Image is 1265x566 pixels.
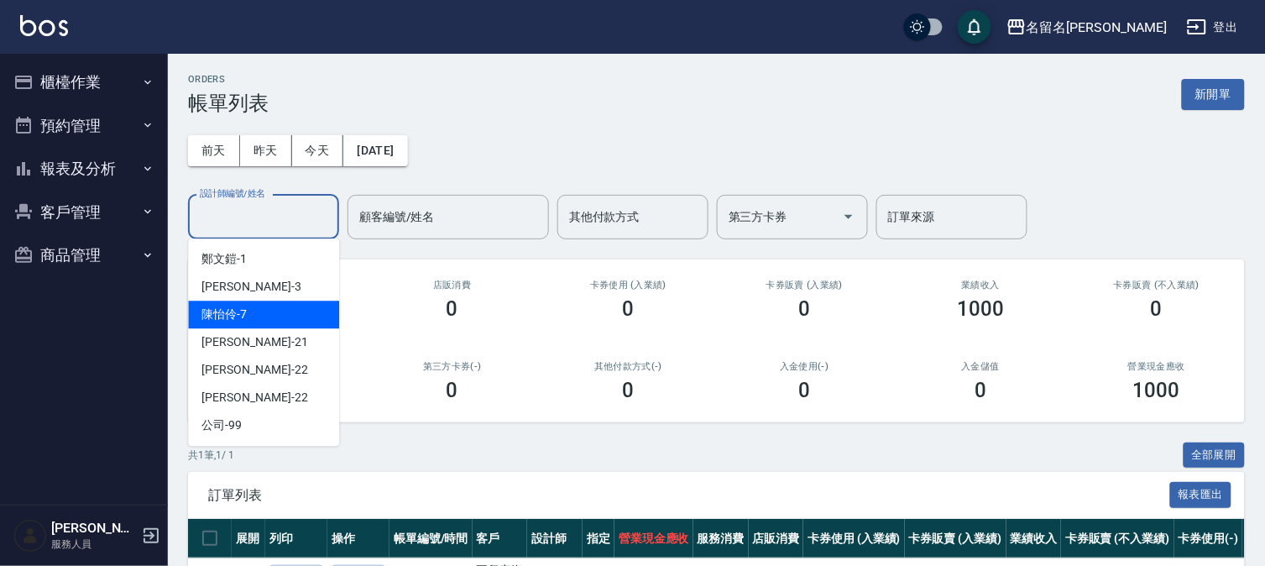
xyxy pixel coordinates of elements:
[201,250,247,268] span: 鄭文鎧 -1
[561,361,697,372] h2: 其他付款方式(-)
[201,278,301,296] span: [PERSON_NAME] -3
[343,135,407,166] button: [DATE]
[200,187,265,200] label: 設計師編號/姓名
[1170,482,1232,508] button: 報表匯出
[13,519,47,553] img: Person
[1061,519,1174,558] th: 卡券販賣 (不入業績)
[1180,12,1245,43] button: 登出
[1006,519,1062,558] th: 業績收入
[7,191,161,234] button: 客戶管理
[447,379,458,402] h3: 0
[1182,86,1245,102] a: 新開單
[208,487,1170,504] span: 訂單列表
[736,280,872,291] h2: 卡券販賣 (入業績)
[912,361,1048,372] h2: 入金儲值
[561,280,697,291] h2: 卡券使用 (入業績)
[201,389,307,406] span: [PERSON_NAME] -22
[240,135,292,166] button: 昨天
[957,297,1004,321] h3: 1000
[693,519,749,558] th: 服務消費
[835,203,862,230] button: Open
[583,519,614,558] th: 指定
[384,361,520,372] h2: 第三方卡券(-)
[803,519,905,558] th: 卡券使用 (入業績)
[473,519,528,558] th: 客戶
[20,15,68,36] img: Logo
[327,519,389,558] th: 操作
[749,519,804,558] th: 店販消費
[7,147,161,191] button: 報表及分析
[188,74,269,85] h2: ORDERS
[905,519,1006,558] th: 卡券販賣 (入業績)
[1184,443,1246,469] button: 全部展開
[1170,486,1232,502] a: 報表匯出
[623,379,635,402] h3: 0
[389,519,473,558] th: 帳單編號/時間
[798,297,810,321] h3: 0
[7,104,161,148] button: 預約管理
[188,448,234,463] p: 共 1 筆, 1 / 1
[1133,379,1180,402] h3: 1000
[1089,361,1225,372] h2: 營業現金應收
[51,520,137,537] h5: [PERSON_NAME]
[384,280,520,291] h2: 店販消費
[975,379,986,402] h3: 0
[292,135,344,166] button: 今天
[1174,519,1243,558] th: 卡券使用(-)
[1027,17,1167,38] div: 名留名[PERSON_NAME]
[958,10,991,44] button: save
[201,361,307,379] span: [PERSON_NAME] -22
[7,60,161,104] button: 櫃檯作業
[798,379,810,402] h3: 0
[51,537,137,552] p: 服務人員
[1151,297,1163,321] h3: 0
[188,92,269,115] h3: 帳單列表
[527,519,583,558] th: 設計師
[7,233,161,277] button: 商品管理
[265,519,327,558] th: 列印
[232,519,265,558] th: 展開
[1089,280,1225,291] h2: 卡券販賣 (不入業績)
[736,361,872,372] h2: 入金使用(-)
[188,135,240,166] button: 前天
[1182,79,1245,110] button: 新開單
[201,333,307,351] span: [PERSON_NAME] -21
[201,417,242,434] span: 公司 -99
[623,297,635,321] h3: 0
[614,519,693,558] th: 營業現金應收
[912,280,1048,291] h2: 業績收入
[447,297,458,321] h3: 0
[1000,10,1174,45] button: 名留名[PERSON_NAME]
[201,306,247,323] span: 陳怡伶 -7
